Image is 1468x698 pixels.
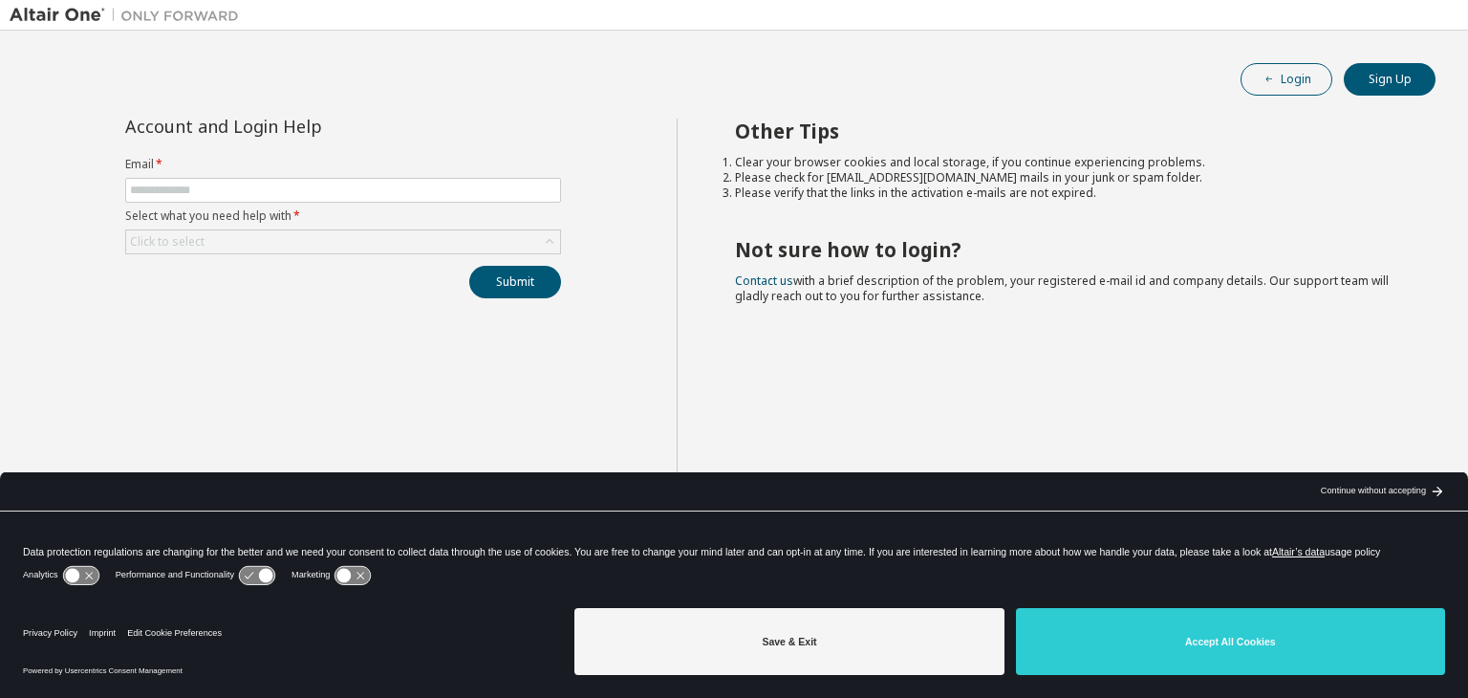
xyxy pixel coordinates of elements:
[735,170,1402,185] li: Please check for [EMAIL_ADDRESS][DOMAIN_NAME] mails in your junk or spam folder.
[469,266,561,298] button: Submit
[125,157,561,172] label: Email
[125,119,474,134] div: Account and Login Help
[1241,63,1332,96] button: Login
[735,273,1389,304] span: with a brief description of the problem, your registered e-mail id and company details. Our suppo...
[735,237,1402,262] h2: Not sure how to login?
[130,234,205,250] div: Click to select
[10,6,248,25] img: Altair One
[125,208,561,224] label: Select what you need help with
[735,185,1402,201] li: Please verify that the links in the activation e-mails are not expired.
[1344,63,1436,96] button: Sign Up
[126,230,560,253] div: Click to select
[735,273,793,289] a: Contact us
[735,119,1402,143] h2: Other Tips
[735,155,1402,170] li: Clear your browser cookies and local storage, if you continue experiencing problems.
